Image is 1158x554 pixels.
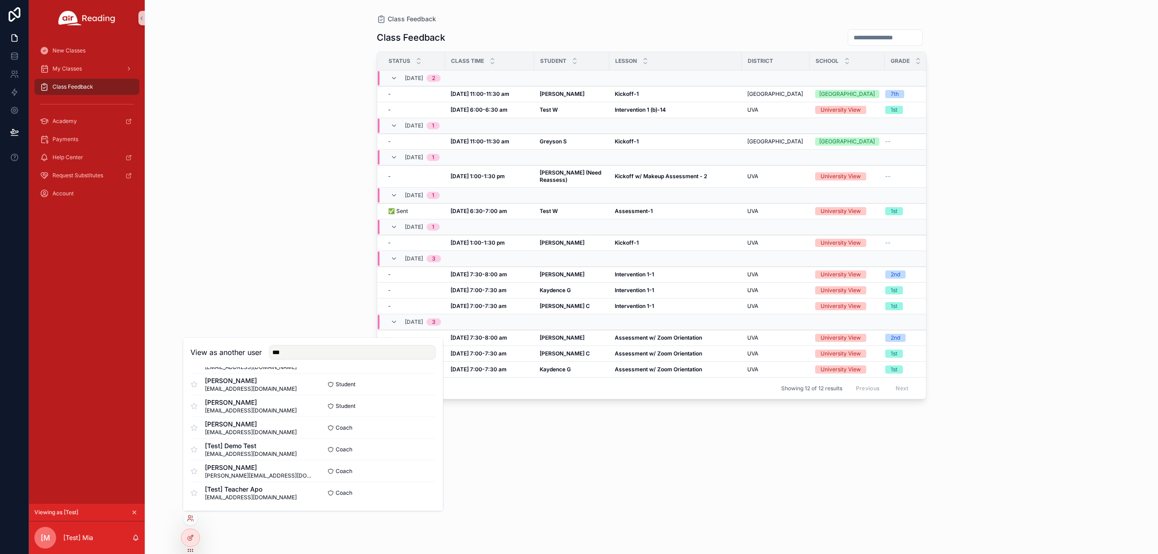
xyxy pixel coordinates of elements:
[615,271,654,278] strong: Intervention 1-1
[388,334,440,341] a: -
[815,137,879,146] a: [GEOGRAPHIC_DATA]
[432,154,434,161] div: 1
[34,61,139,77] a: My Classes
[336,468,352,475] span: Coach
[388,90,391,98] span: -
[747,287,758,294] span: UVA
[815,207,879,215] a: University View
[540,57,566,65] span: Student
[885,90,966,98] a: 7th
[747,138,804,145] a: [GEOGRAPHIC_DATA]
[747,334,758,341] span: UVA
[377,14,436,24] a: Class Feedback
[821,334,861,342] div: University View
[815,334,879,342] a: University View
[336,381,356,388] span: Student
[891,302,897,310] div: 1st
[540,106,558,113] strong: Test W
[615,303,736,310] a: Intervention 1-1
[815,239,879,247] a: University View
[205,407,297,414] span: [EMAIL_ADDRESS][DOMAIN_NAME]
[747,239,804,246] a: UVA
[615,138,736,145] a: Kickoff-1
[205,385,297,393] span: [EMAIL_ADDRESS][DOMAIN_NAME]
[885,106,966,114] a: 1st
[451,334,529,341] a: [DATE] 7:30-8:00 am
[891,106,897,114] div: 1st
[891,57,910,65] span: Grade
[885,365,966,374] a: 1st
[41,532,50,543] span: [M
[821,172,861,180] div: University View
[885,302,966,310] a: 1st
[891,90,899,98] div: 7th
[205,485,297,494] span: [Test] Teacher Apo
[451,271,507,278] strong: [DATE] 7:30-8:00 am
[615,350,702,357] strong: Assessment w/ Zoom Orientation
[747,303,758,310] span: UVA
[451,366,507,373] strong: [DATE] 7:00-7:30 am
[451,239,505,246] strong: [DATE] 1:00-1:30 pm
[747,239,758,246] span: UVA
[405,154,423,161] span: [DATE]
[405,318,423,326] span: [DATE]
[540,208,558,214] strong: Test W
[58,11,115,25] img: App logo
[451,90,509,97] strong: [DATE] 11:00-11:30 am
[747,173,804,180] a: UVA
[205,364,297,371] span: [EMAIL_ADDRESS][DOMAIN_NAME]
[451,208,529,215] a: [DATE] 6:30-7:00 am
[451,334,507,341] strong: [DATE] 7:30-8:00 am
[747,106,804,114] a: UVA
[389,57,410,65] span: Status
[388,173,391,180] span: -
[336,446,352,453] span: Coach
[388,239,440,246] a: -
[747,271,758,278] span: UVA
[747,350,804,357] a: UVA
[205,441,297,450] span: [Test] Demo Test
[451,57,484,65] span: Class Time
[885,270,966,279] a: 2nd
[205,376,297,385] span: [PERSON_NAME]
[540,287,604,294] a: Kaydence G
[819,137,875,146] div: [GEOGRAPHIC_DATA]
[388,334,391,341] span: -
[405,223,423,231] span: [DATE]
[615,287,736,294] a: Intervention 1-1
[615,334,702,341] strong: Assessment w/ Zoom Orientation
[63,533,93,542] p: [Test] Mia
[615,366,702,373] strong: Assessment w/ Zoom Orientation
[615,208,736,215] a: Assessment-1
[747,208,804,215] a: UVA
[815,90,879,98] a: [GEOGRAPHIC_DATA]
[388,138,440,145] a: -
[885,207,966,215] a: 1st
[388,106,440,114] a: -
[451,173,505,180] strong: [DATE] 1:00-1:30 pm
[891,365,897,374] div: 1st
[451,350,507,357] strong: [DATE] 7:00-7:30 am
[451,271,529,278] a: [DATE] 7:30-8:00 am
[451,90,529,98] a: [DATE] 11:00-11:30 am
[815,365,879,374] a: University View
[885,239,966,246] a: --
[205,463,313,472] span: [PERSON_NAME]
[747,138,803,145] span: [GEOGRAPHIC_DATA]
[815,106,879,114] a: University View
[821,239,861,247] div: University View
[747,90,803,98] span: [GEOGRAPHIC_DATA]
[205,494,297,501] span: [EMAIL_ADDRESS][DOMAIN_NAME]
[615,106,666,113] strong: Intervention 1 (b)-14
[891,334,900,342] div: 2nd
[451,138,509,145] strong: [DATE] 11:00-11:30 am
[540,303,590,309] strong: [PERSON_NAME] C
[540,106,604,114] a: Test W
[615,208,653,214] strong: Assessment-1
[821,207,861,215] div: University View
[405,192,423,199] span: [DATE]
[885,286,966,294] a: 1st
[451,366,529,373] a: [DATE] 7:00-7:30 am
[34,43,139,59] a: New Classes
[615,173,736,180] a: Kickoff w/ Makeup Assessment - 2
